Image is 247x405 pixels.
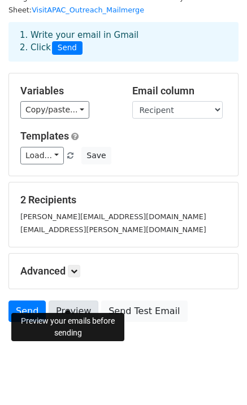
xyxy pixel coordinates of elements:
h5: Advanced [20,265,227,277]
button: Save [81,147,111,164]
small: [EMAIL_ADDRESS][PERSON_NAME][DOMAIN_NAME] [20,225,206,234]
div: Preview your emails before sending [11,313,124,341]
span: Send [52,41,83,55]
a: Load... [20,147,64,164]
h5: Variables [20,85,115,97]
a: Templates [20,130,69,142]
h5: 2 Recipients [20,194,227,206]
iframe: Chat Widget [190,351,247,405]
a: Send [8,301,46,322]
a: Copy/paste... [20,101,89,119]
a: Send Test Email [101,301,187,322]
small: [PERSON_NAME][EMAIL_ADDRESS][DOMAIN_NAME] [20,212,206,221]
h5: Email column [132,85,227,97]
div: 1. Write your email in Gmail 2. Click [11,29,236,55]
a: Preview [49,301,98,322]
a: VisitAPAC_Outreach_Mailmerge [32,6,144,14]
